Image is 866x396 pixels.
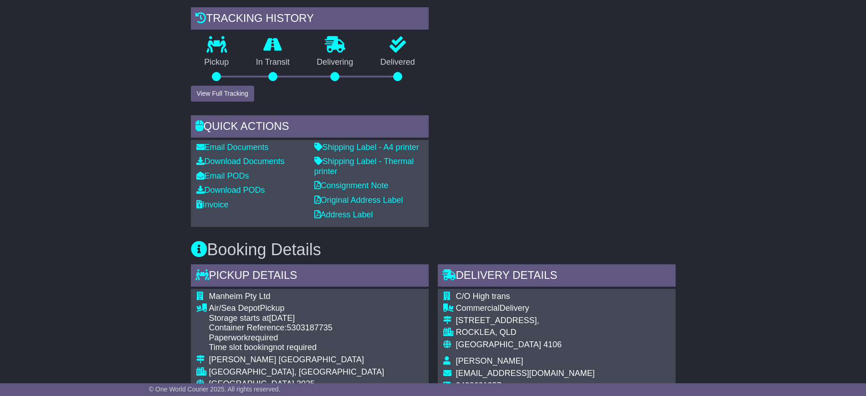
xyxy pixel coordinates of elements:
[209,343,412,353] div: Time slot booking
[456,316,670,326] div: [STREET_ADDRESS],
[456,369,595,378] span: [EMAIL_ADDRESS][DOMAIN_NAME]
[209,314,412,324] div: Storage starts at
[314,181,389,190] a: Consignment Note
[209,355,412,365] div: [PERSON_NAME] [GEOGRAPHIC_DATA]
[209,333,412,343] div: Paperwork
[191,115,429,140] div: Quick Actions
[209,367,412,377] div: [GEOGRAPHIC_DATA], [GEOGRAPHIC_DATA]
[196,171,249,180] a: Email PODs
[269,314,295,323] span: [DATE]
[191,86,254,102] button: View Full Tracking
[196,200,229,209] a: Invoice
[456,381,502,390] span: 0438691257
[209,292,271,301] span: Manheim Pty Ltd
[242,57,303,67] p: In Transit
[314,157,414,176] a: Shipping Label - Thermal printer
[456,328,670,338] div: ROCKLEA, QLD
[456,303,670,314] div: Delivery
[196,157,285,166] a: Download Documents
[456,303,500,313] span: Commercial
[287,323,333,332] span: 5303187735
[438,264,676,289] div: Delivery Details
[149,386,281,393] span: © One World Courier 2025. All rights reserved.
[297,379,315,388] span: 3025
[248,333,278,342] span: required
[209,323,412,333] div: Container Reference:
[191,57,243,67] p: Pickup
[191,264,429,289] div: Pickup Details
[456,356,523,365] span: [PERSON_NAME]
[314,195,403,205] a: Original Address Label
[196,143,269,152] a: Email Documents
[209,303,260,313] span: Air/Sea Depot
[367,57,429,67] p: Delivered
[314,210,373,219] a: Address Label
[314,143,419,152] a: Shipping Label - A4 printer
[209,303,412,314] div: Pickup
[456,340,541,349] span: [GEOGRAPHIC_DATA]
[191,241,676,259] h3: Booking Details
[209,379,294,388] span: [GEOGRAPHIC_DATA]
[303,57,367,67] p: Delivering
[196,185,265,195] a: Download PODs
[456,292,510,301] span: C/O High trans
[191,7,429,32] div: Tracking history
[273,343,317,352] span: not required
[543,340,562,349] span: 4106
